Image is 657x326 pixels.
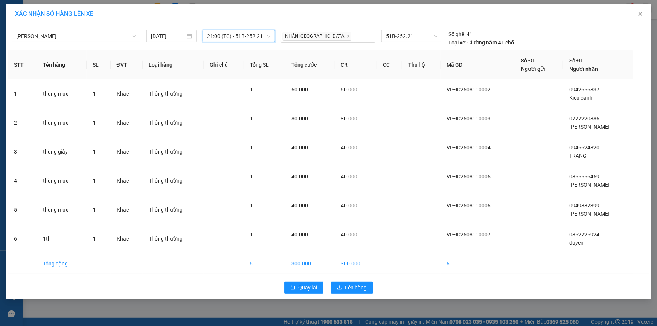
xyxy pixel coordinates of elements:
[569,182,610,188] span: [PERSON_NAME]
[37,166,87,195] td: thùng mux
[9,9,47,47] img: logo.jpg
[8,79,37,108] td: 1
[569,66,598,72] span: Người nhận
[244,253,285,274] td: 6
[250,145,253,151] span: 1
[402,50,441,79] th: Thu hộ
[207,30,271,42] span: 21:00 (TC) - 51B-252.21
[290,285,296,291] span: rollback
[111,108,143,137] td: Khác
[250,232,253,238] span: 1
[8,137,37,166] td: 3
[111,50,143,79] th: ĐVT
[377,50,402,79] th: CC
[291,116,308,122] span: 80.000
[291,203,308,209] span: 40.000
[111,137,143,166] td: Khác
[151,32,185,40] input: 11/08/2025
[70,28,315,37] li: Hotline: 02839552959
[285,253,335,274] td: 300.000
[345,283,367,292] span: Lên hàng
[87,50,111,79] th: SL
[283,32,351,41] span: NHÂN [GEOGRAPHIC_DATA]
[637,11,643,17] span: close
[9,55,91,67] b: GỬI : VP Đầm Dơi
[291,87,308,93] span: 60.000
[285,50,335,79] th: Tổng cước
[299,283,317,292] span: Quay lại
[569,203,599,209] span: 0949887399
[386,30,438,42] span: 51B-252.21
[569,174,599,180] span: 0855556459
[448,38,514,47] div: Giường nằm 41 chỗ
[569,124,610,130] span: [PERSON_NAME]
[341,203,358,209] span: 40.000
[630,4,651,25] button: Close
[8,50,37,79] th: STT
[250,174,253,180] span: 1
[569,240,584,246] span: duyên
[341,174,358,180] span: 40.000
[441,253,515,274] td: 6
[569,211,610,217] span: [PERSON_NAME]
[447,145,491,151] span: VPĐD2508110004
[250,87,253,93] span: 1
[447,87,491,93] span: VPĐD2508110002
[244,50,285,79] th: Tổng SL
[448,30,473,38] div: 41
[111,224,143,253] td: Khác
[93,236,96,242] span: 1
[569,58,584,64] span: Số ĐT
[16,30,136,42] span: Cà Mau - Hồ Chí Minh
[204,50,244,79] th: Ghi chú
[37,253,87,274] td: Tổng cộng
[337,285,342,291] span: upload
[335,50,377,79] th: CR
[250,203,253,209] span: 1
[93,178,96,184] span: 1
[569,95,593,101] span: Kiều oanh
[143,166,204,195] td: Thông thường
[8,224,37,253] td: 6
[111,195,143,224] td: Khác
[8,195,37,224] td: 5
[8,166,37,195] td: 4
[291,232,308,238] span: 40.000
[335,253,377,274] td: 300.000
[447,232,491,238] span: VPĐD2508110007
[15,10,93,17] span: XÁC NHẬN SỐ HÀNG LÊN XE
[143,137,204,166] td: Thông thường
[143,108,204,137] td: Thông thường
[331,282,373,294] button: uploadLên hàng
[291,145,308,151] span: 40.000
[111,166,143,195] td: Khác
[8,108,37,137] td: 2
[569,145,599,151] span: 0946624820
[37,79,87,108] td: thùng mux
[441,50,515,79] th: Mã GD
[291,174,308,180] span: 40.000
[250,116,253,122] span: 1
[37,224,87,253] td: 1th
[569,116,599,122] span: 0777220886
[346,34,350,38] span: close
[341,145,358,151] span: 40.000
[521,66,546,72] span: Người gửi
[569,153,587,159] span: TRANG
[37,195,87,224] td: thùng mux
[93,120,96,126] span: 1
[341,232,358,238] span: 40.000
[143,79,204,108] td: Thông thường
[37,137,87,166] td: thùng giấy
[569,87,599,93] span: 0942656837
[37,50,87,79] th: Tên hàng
[341,116,358,122] span: 80.000
[448,30,465,38] span: Số ghế:
[143,224,204,253] td: Thông thường
[447,116,491,122] span: VPĐD2508110003
[93,149,96,155] span: 1
[341,87,358,93] span: 60.000
[143,195,204,224] td: Thông thường
[70,18,315,28] li: 26 Phó Cơ Điều, Phường 12
[93,91,96,97] span: 1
